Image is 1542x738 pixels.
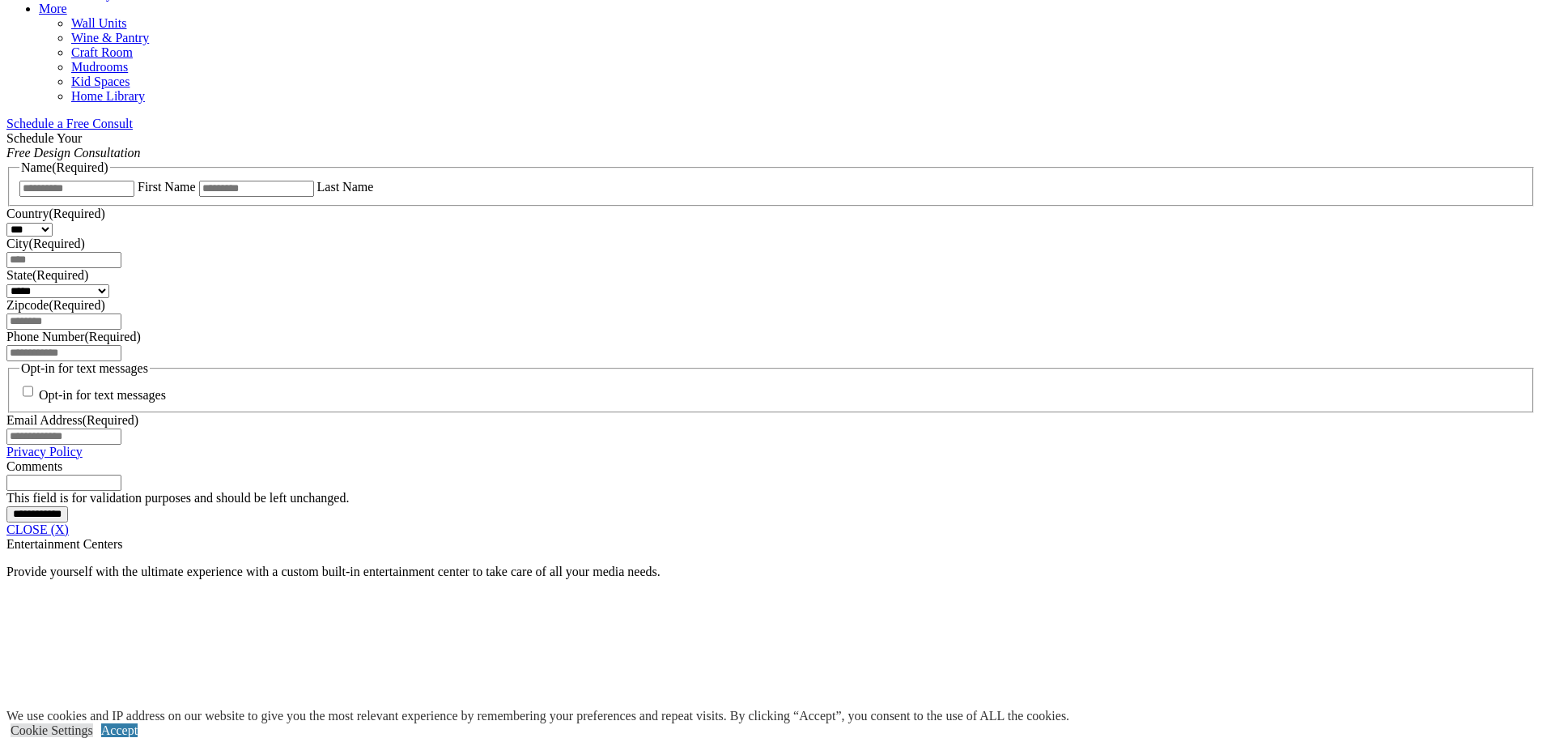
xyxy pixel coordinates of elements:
span: (Required) [84,330,140,343]
label: Last Name [317,180,374,194]
div: We use cookies and IP address on our website to give you the most relevant experience by remember... [6,709,1069,723]
a: Cookie Settings [11,723,93,737]
label: Country [6,207,105,220]
span: Entertainment Centers [6,537,123,551]
label: Email Address [6,413,138,427]
a: Home Library [71,89,145,103]
a: CLOSE (X) [6,523,69,536]
legend: Opt-in for text messages [19,361,150,376]
a: Schedule a Free Consult (opens a dropdown menu) [6,117,133,130]
a: Kid Spaces [71,75,130,88]
label: Zipcode [6,298,105,312]
span: (Required) [29,237,85,250]
em: Free Design Consultation [6,146,141,160]
span: Schedule Your [6,131,141,160]
a: More menu text will display only on big screen [39,2,67,15]
legend: Name [19,160,110,175]
span: (Required) [49,207,104,220]
a: Craft Room [71,45,133,59]
label: Opt-in for text messages [39,389,166,403]
a: Wine & Pantry [71,31,149,45]
label: Phone Number [6,330,141,343]
p: Provide yourself with the ultimate experience with a custom built-in entertainment center to take... [6,565,1536,579]
a: Accept [101,723,138,737]
span: (Required) [49,298,104,312]
a: Privacy Policy [6,445,83,459]
label: First Name [138,180,196,194]
span: (Required) [83,413,138,427]
span: (Required) [32,268,88,282]
label: State [6,268,88,282]
label: Comments [6,459,62,473]
div: This field is for validation purposes and should be left unchanged. [6,491,1536,506]
label: City [6,237,85,250]
span: (Required) [52,160,108,174]
a: Wall Units [71,16,126,30]
a: Mudrooms [71,60,128,74]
